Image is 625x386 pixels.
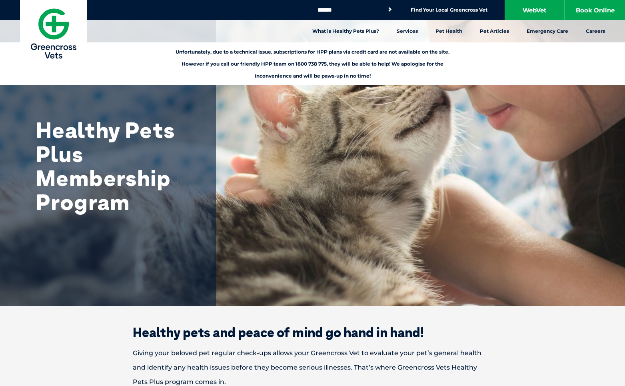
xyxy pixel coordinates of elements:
[518,20,577,42] a: Emergency Care
[411,7,487,13] a: Find Your Local Greencross Vet
[577,20,614,42] a: Careers
[386,6,394,14] button: Search
[471,20,518,42] a: Pet Articles
[427,20,471,42] a: Pet Health
[105,326,521,339] h2: Healthy pets and peace of mind go hand in hand!
[388,20,427,42] a: Services
[36,118,196,214] h1: Healthy Pets Plus Membership Program
[176,49,449,79] span: Unfortunately, due to a technical issue, subscriptions for HPP plans via credit card are not avai...
[304,20,388,42] a: What is Healthy Pets Plus?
